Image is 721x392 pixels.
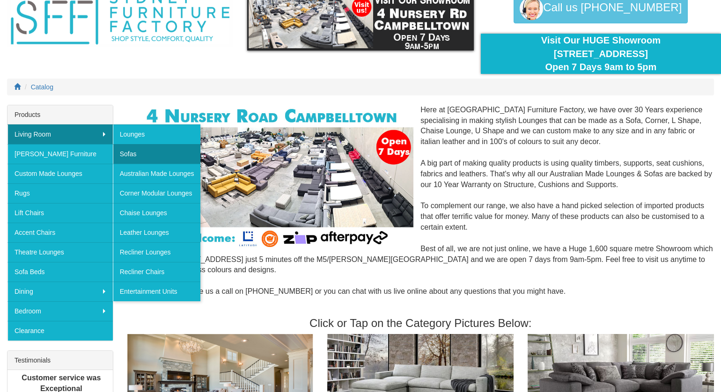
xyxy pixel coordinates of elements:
[7,242,113,262] a: Theatre Lounges
[7,144,113,164] a: [PERSON_NAME] Furniture
[7,282,113,301] a: Dining
[7,183,113,203] a: Rugs
[7,105,113,124] div: Products
[113,124,201,144] a: Lounges
[113,203,201,223] a: Chaise Lounges
[7,321,113,341] a: Clearance
[7,301,113,321] a: Bedroom
[113,262,201,282] a: Recliner Chairs
[7,203,113,223] a: Lift Chairs
[127,105,714,308] div: Here at [GEOGRAPHIC_DATA] Furniture Factory, we have over 30 Years experience specialising in mak...
[7,262,113,282] a: Sofa Beds
[7,164,113,183] a: Custom Made Lounges
[31,83,53,91] a: Catalog
[7,124,113,144] a: Living Room
[113,164,201,183] a: Australian Made Lounges
[113,242,201,262] a: Recliner Lounges
[113,223,201,242] a: Leather Lounges
[7,223,113,242] a: Accent Chairs
[113,183,201,203] a: Corner Modular Lounges
[127,317,714,329] h3: Click or Tap on the Category Pictures Below:
[488,34,714,74] div: Visit Our HUGE Showroom [STREET_ADDRESS] Open 7 Days 9am to 5pm
[134,105,414,250] img: Corner Modular Lounges
[113,144,201,164] a: Sofas
[7,351,113,370] div: Testimonials
[113,282,201,301] a: Entertainment Units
